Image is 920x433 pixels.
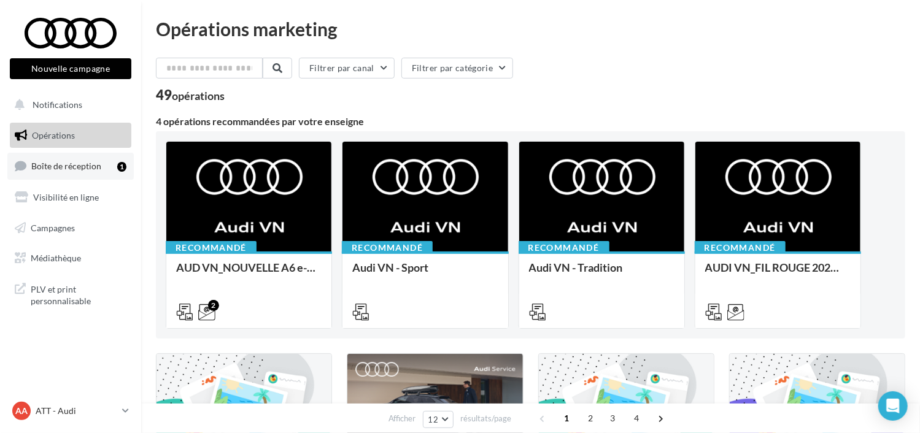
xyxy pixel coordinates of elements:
div: Recommandé [166,241,257,255]
span: 2 [581,408,600,428]
button: Filtrer par catégorie [401,58,513,79]
button: Notifications [7,92,129,118]
div: Recommandé [519,241,609,255]
p: ATT - Audi [36,405,117,417]
a: Boîte de réception1 [7,153,134,179]
span: AA [15,405,28,417]
span: Boîte de réception [31,161,101,171]
span: 3 [603,408,622,428]
div: 49 [156,88,225,102]
span: PLV et print personnalisable [31,281,126,307]
div: 4 opérations recommandées par votre enseigne [156,117,905,126]
a: Visibilité en ligne [7,185,134,210]
span: Opérations [32,130,75,140]
a: Campagnes [7,215,134,241]
div: Audi VN - Sport [352,261,498,286]
div: 2 [208,300,219,311]
a: Médiathèque [7,245,134,271]
div: Recommandé [342,241,433,255]
div: Audi VN - Tradition [529,261,675,286]
div: opérations [172,90,225,101]
div: Recommandé [695,241,786,255]
div: 1 [117,162,126,172]
span: 4 [627,408,646,428]
span: Médiathèque [31,253,81,263]
button: Nouvelle campagne [10,58,131,79]
div: AUDI VN_FIL ROUGE 2025 - A1, Q2, Q3, Q5 et Q4 e-tron [705,261,851,286]
div: AUD VN_NOUVELLE A6 e-tron [176,261,322,286]
a: AA ATT - Audi [10,399,131,423]
button: 12 [423,411,454,428]
span: Visibilité en ligne [33,192,99,202]
span: Afficher [388,413,416,424]
span: Notifications [33,99,82,110]
span: résultats/page [460,413,511,424]
a: PLV et print personnalisable [7,276,134,312]
button: Filtrer par canal [299,58,395,79]
div: Open Intercom Messenger [878,391,908,421]
div: Opérations marketing [156,20,905,38]
span: Campagnes [31,222,75,232]
a: Opérations [7,123,134,148]
span: 1 [557,408,576,428]
span: 12 [428,415,439,424]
